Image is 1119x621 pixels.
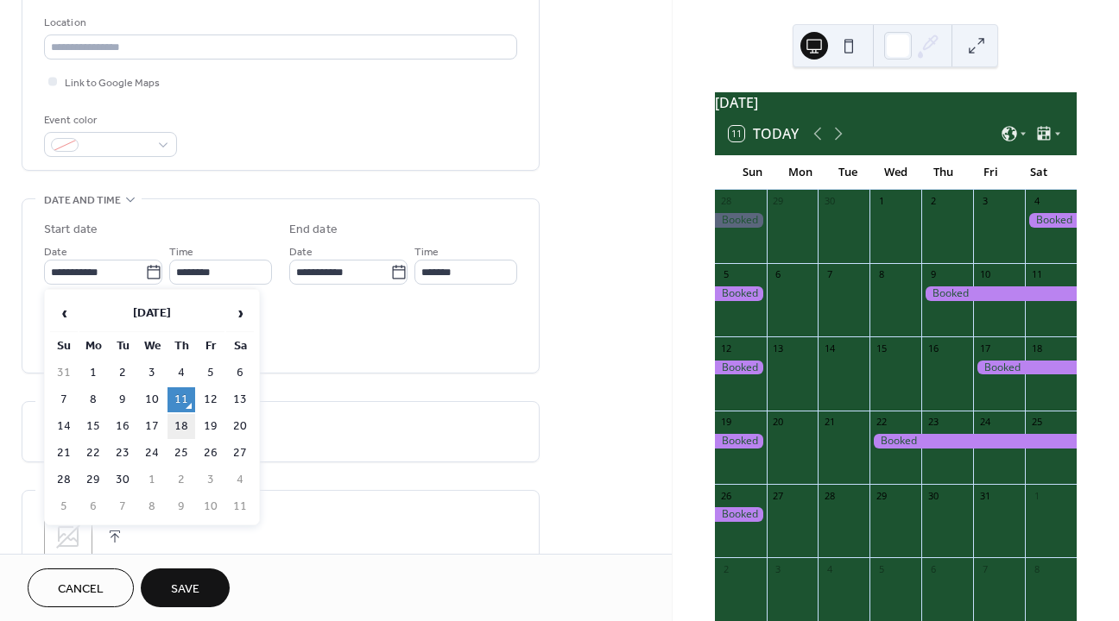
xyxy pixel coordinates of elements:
[50,494,78,519] td: 5
[138,441,166,466] td: 24
[823,562,836,575] div: 4
[226,334,254,359] th: Sa
[109,387,136,412] td: 9
[875,195,888,208] div: 1
[926,489,939,502] div: 30
[197,467,224,492] td: 3
[414,243,439,261] span: Time
[875,416,888,429] div: 22
[138,361,166,386] td: 3
[729,155,776,190] div: Sun
[772,268,785,281] div: 6
[921,286,1077,301] div: Booked
[926,416,939,429] div: 23
[58,580,104,599] span: Cancel
[168,467,195,492] td: 2
[109,441,136,466] td: 23
[1030,562,1043,575] div: 8
[720,489,733,502] div: 26
[720,562,733,575] div: 2
[109,334,136,359] th: Tu
[926,268,939,281] div: 9
[720,268,733,281] div: 5
[978,195,991,208] div: 3
[79,494,107,519] td: 6
[1030,342,1043,354] div: 18
[776,155,824,190] div: Mon
[138,467,166,492] td: 1
[197,387,224,412] td: 12
[1025,213,1077,228] div: Booked
[44,512,92,561] div: ;
[50,414,78,439] td: 14
[50,467,78,492] td: 28
[168,414,195,439] td: 18
[720,195,733,208] div: 28
[226,361,254,386] td: 6
[50,441,78,466] td: 21
[79,467,107,492] td: 29
[715,434,767,448] div: Booked
[823,489,836,502] div: 28
[715,92,1077,113] div: [DATE]
[197,361,224,386] td: 5
[289,221,338,239] div: End date
[226,494,254,519] td: 11
[720,416,733,429] div: 19
[79,414,107,439] td: 15
[79,295,224,332] th: [DATE]
[79,361,107,386] td: 1
[973,361,1077,375] div: Booked
[44,191,121,210] span: Date and time
[141,568,230,607] button: Save
[872,155,920,190] div: Wed
[926,195,939,208] div: 2
[1015,155,1063,190] div: Sat
[772,562,785,575] div: 3
[1030,416,1043,429] div: 25
[289,243,313,261] span: Date
[227,296,253,330] span: ›
[1030,489,1043,502] div: 1
[65,74,160,92] span: Link to Google Maps
[28,568,134,607] button: Cancel
[1030,268,1043,281] div: 11
[168,361,195,386] td: 4
[168,441,195,466] td: 25
[715,507,767,522] div: Booked
[197,441,224,466] td: 26
[772,195,785,208] div: 29
[978,562,991,575] div: 7
[978,342,991,354] div: 17
[926,562,939,575] div: 6
[715,286,767,301] div: Booked
[226,414,254,439] td: 20
[226,387,254,412] td: 13
[138,334,166,359] th: We
[109,467,136,492] td: 30
[875,268,888,281] div: 8
[920,155,967,190] div: Thu
[197,334,224,359] th: Fr
[1030,195,1043,208] div: 4
[226,467,254,492] td: 4
[79,387,107,412] td: 8
[978,489,991,502] div: 31
[168,334,195,359] th: Th
[44,14,514,32] div: Location
[171,580,199,599] span: Save
[715,213,767,228] div: Booked
[823,195,836,208] div: 30
[823,416,836,429] div: 21
[109,414,136,439] td: 16
[197,414,224,439] td: 19
[169,243,193,261] span: Time
[50,361,78,386] td: 31
[823,342,836,354] div: 14
[109,494,136,519] td: 7
[720,342,733,354] div: 12
[967,155,1015,190] div: Fri
[875,489,888,502] div: 29
[79,441,107,466] td: 22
